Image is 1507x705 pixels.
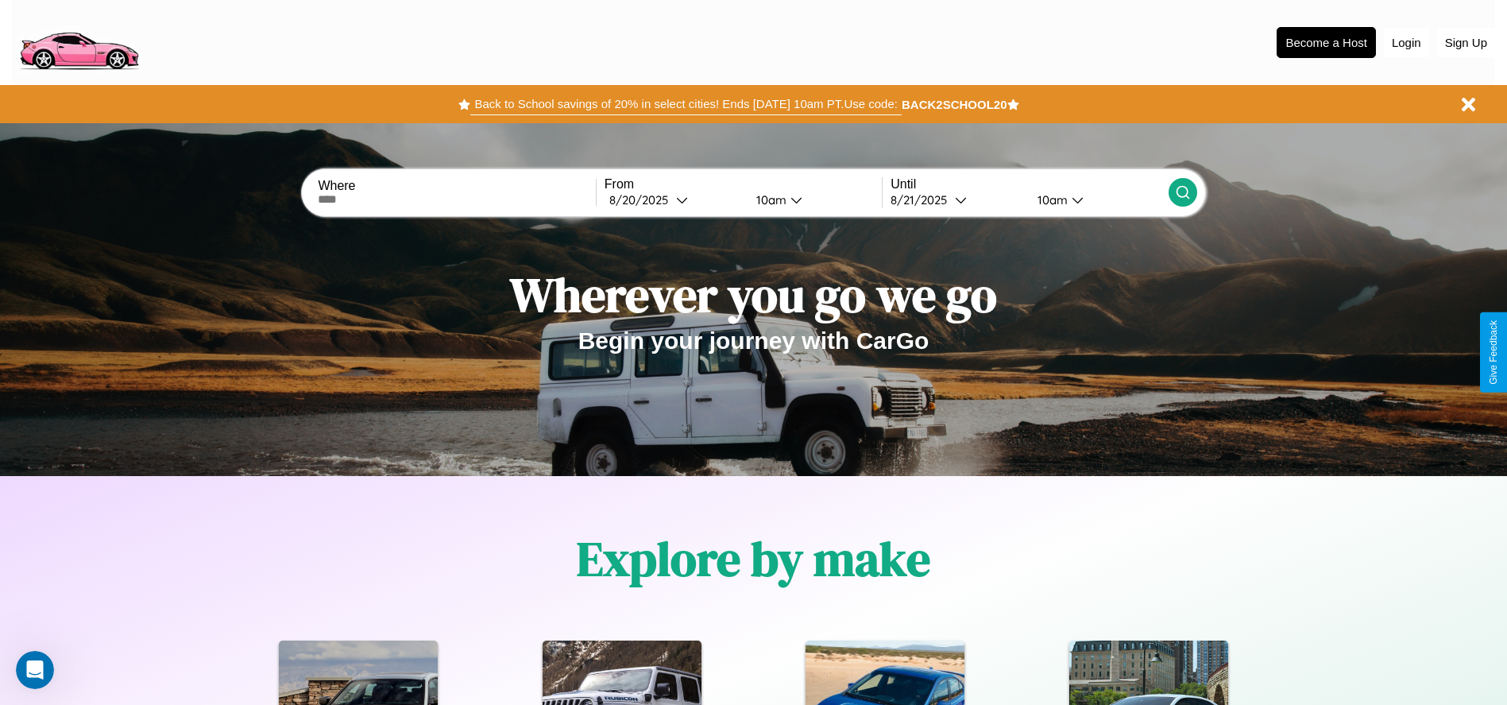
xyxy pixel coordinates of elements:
[605,177,882,192] label: From
[744,192,883,208] button: 10am
[748,192,790,207] div: 10am
[1277,27,1376,58] button: Become a Host
[609,192,676,207] div: 8 / 20 / 2025
[318,179,595,193] label: Where
[12,8,145,74] img: logo
[605,192,744,208] button: 8/20/2025
[1025,192,1169,208] button: 10am
[902,98,1007,111] b: BACK2SCHOOL20
[1437,28,1495,57] button: Sign Up
[470,93,901,115] button: Back to School savings of 20% in select cities! Ends [DATE] 10am PT.Use code:
[16,651,54,689] iframe: Intercom live chat
[1488,320,1499,385] div: Give Feedback
[577,526,930,591] h1: Explore by make
[1384,28,1429,57] button: Login
[891,177,1168,192] label: Until
[1030,192,1072,207] div: 10am
[891,192,955,207] div: 8 / 21 / 2025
